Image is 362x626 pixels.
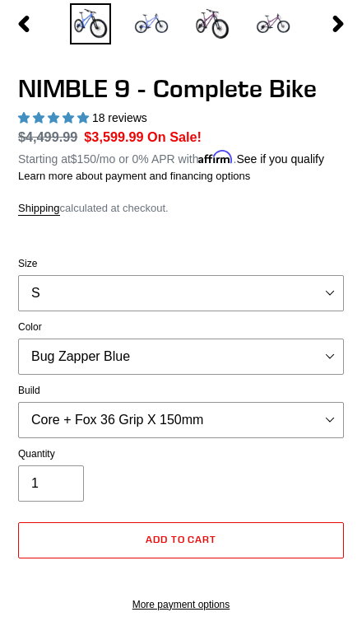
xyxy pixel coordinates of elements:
span: $150 [71,152,96,166]
span: $3,599.99 [84,129,143,144]
a: Shipping [18,202,60,216]
label: Color [18,320,344,334]
p: Starting at /mo or 0% APR with . [18,147,324,168]
img: Load image into Gallery viewer, NIMBLE 9 - Complete Bike [131,3,172,44]
button: Add to cart [18,522,344,558]
img: Load image into Gallery viewer, NIMBLE 9 - Complete Bike [253,3,294,44]
span: 18 reviews [92,111,147,124]
span: Affirm [198,150,233,164]
a: See if you qualify - Learn more about Affirm Financing (opens in modal) [236,152,324,166]
div: calculated at checkout. [18,200,344,217]
s: $4,499.99 [18,129,77,144]
img: Load image into Gallery viewer, NIMBLE 9 - Complete Bike [70,3,111,44]
span: Add to cart [146,533,217,545]
a: More payment options [18,597,344,612]
span: 4.89 stars [18,111,92,124]
span: On Sale! [147,127,202,147]
label: Size [18,256,344,271]
h1: NIMBLE 9 - Complete Bike [18,73,344,103]
img: Load image into Gallery viewer, NIMBLE 9 - Complete Bike [192,3,233,44]
a: Learn more about payment and financing options [18,170,250,182]
label: Quantity [18,446,344,461]
label: Build [18,383,344,398]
